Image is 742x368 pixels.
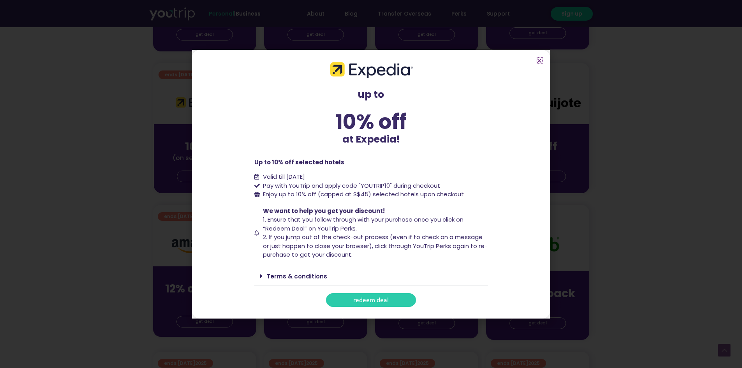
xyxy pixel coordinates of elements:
[326,293,416,307] a: redeem deal
[254,87,488,102] p: up to
[263,173,305,181] span: Valid till [DATE]
[254,267,488,285] div: Terms & conditions
[254,132,488,147] p: at Expedia!
[254,158,488,167] p: Up to 10% off selected hotels
[353,297,389,303] span: redeem deal
[266,272,327,280] a: Terms & conditions
[261,181,440,190] span: Pay with YouTrip and apply code "YOUTRIP10" during checkout
[254,111,488,132] div: 10% off
[263,207,385,215] span: We want to help you get your discount!
[263,215,464,232] span: 1. Ensure that you follow through with your purchase once you click on “Redeem Deal” on YouTrip P...
[261,190,464,199] span: Enjoy up to 10% off (capped at S$45) selected hotels upon checkout
[536,58,542,63] a: Close
[263,233,488,259] span: 2. If you jump out of the check-out process (even if to check on a message or just happen to clos...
